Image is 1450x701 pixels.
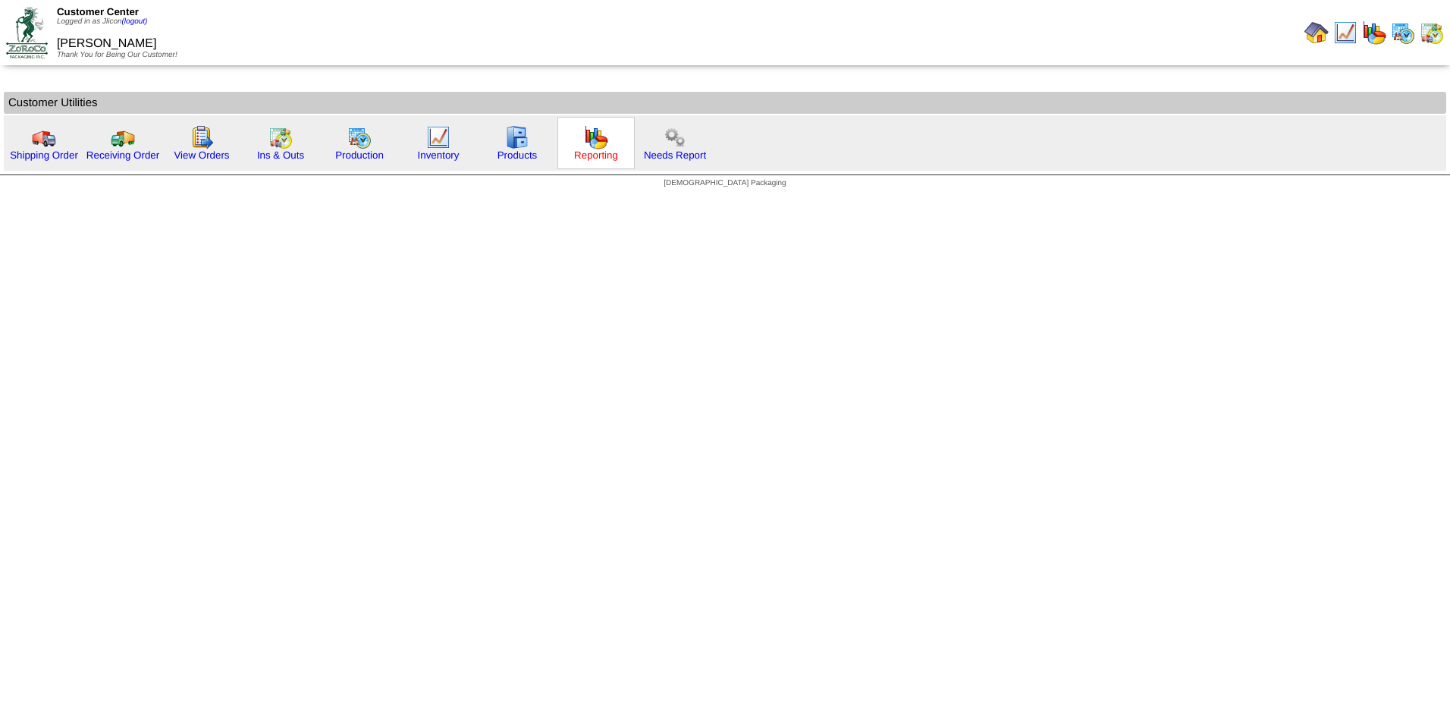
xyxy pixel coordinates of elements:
[57,51,177,59] span: Thank You for Being Our Customer!
[347,125,372,149] img: calendarprod.gif
[664,179,786,187] span: [DEMOGRAPHIC_DATA] Packaging
[4,92,1446,114] td: Customer Utilities
[1362,20,1386,45] img: graph.gif
[1304,20,1329,45] img: home.gif
[663,125,687,149] img: workflow.png
[86,149,159,161] a: Receiving Order
[497,149,538,161] a: Products
[268,125,293,149] img: calendarinout.gif
[32,125,56,149] img: truck.gif
[57,6,139,17] span: Customer Center
[584,125,608,149] img: graph.gif
[57,37,157,50] span: [PERSON_NAME]
[111,125,135,149] img: truck2.gif
[1420,20,1444,45] img: calendarinout.gif
[190,125,214,149] img: workorder.gif
[10,149,78,161] a: Shipping Order
[57,17,148,26] span: Logged in as Jlicon
[574,149,618,161] a: Reporting
[6,7,48,58] img: ZoRoCo_Logo(Green%26Foil)%20jpg.webp
[174,149,229,161] a: View Orders
[257,149,304,161] a: Ins & Outs
[1333,20,1357,45] img: line_graph.gif
[505,125,529,149] img: cabinet.gif
[644,149,706,161] a: Needs Report
[122,17,148,26] a: (logout)
[1391,20,1415,45] img: calendarprod.gif
[335,149,384,161] a: Production
[426,125,450,149] img: line_graph.gif
[418,149,460,161] a: Inventory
